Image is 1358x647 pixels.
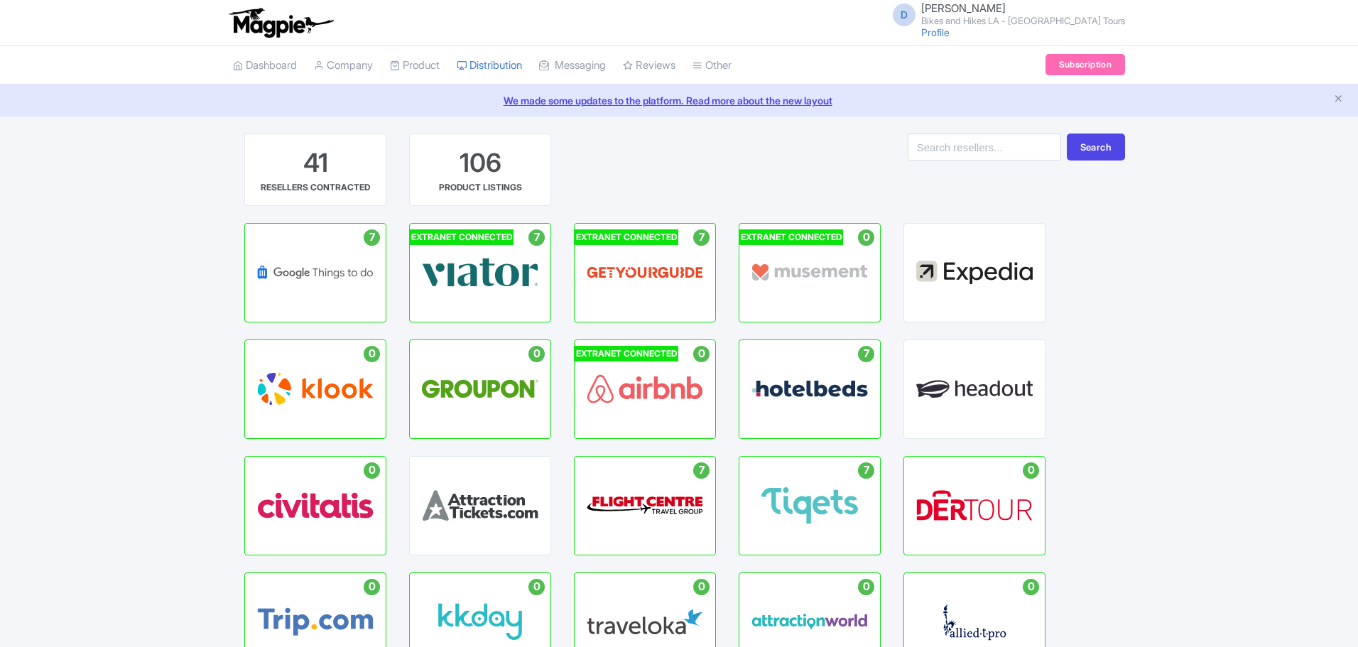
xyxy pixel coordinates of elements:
a: Distribution [457,46,522,85]
a: 0 [244,339,386,439]
div: PRODUCT LISTINGS [439,181,522,194]
a: 0 [409,339,551,439]
div: 41 [303,146,328,181]
a: EXTRANET CONNECTED 0 [574,339,716,439]
a: We made some updates to the platform. Read more about the new layout [9,93,1349,108]
a: Messaging [539,46,606,85]
a: 0 [903,456,1045,555]
a: 106 PRODUCT LISTINGS [409,134,551,206]
input: Search resellers... [908,134,1061,161]
a: Product [390,46,440,85]
a: 7 [244,223,386,322]
a: Dashboard [233,46,297,85]
img: logo-ab69f6fb50320c5b225c76a69d11143b.png [226,7,336,38]
span: [PERSON_NAME] [921,1,1006,15]
a: 7 [739,456,881,555]
button: Search [1067,134,1125,161]
a: 0 [244,456,386,555]
a: EXTRANET CONNECTED 7 [574,223,716,322]
small: Bikes and Hikes LA - [GEOGRAPHIC_DATA] Tours [921,16,1125,26]
span: D [893,4,916,26]
a: Other [692,46,732,85]
div: 106 [460,146,501,181]
a: 7 [574,456,716,555]
div: RESELLERS CONTRACTED [261,181,370,194]
a: Subscription [1045,54,1125,75]
a: Reviews [623,46,675,85]
a: Company [314,46,373,85]
a: EXTRANET CONNECTED 0 [739,223,881,322]
a: D [PERSON_NAME] Bikes and Hikes LA - [GEOGRAPHIC_DATA] Tours [884,3,1125,26]
button: Close announcement [1333,92,1344,108]
a: 7 [739,339,881,439]
a: Profile [921,26,950,38]
a: 41 RESELLERS CONTRACTED [244,134,386,206]
a: EXTRANET CONNECTED 7 [409,223,551,322]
